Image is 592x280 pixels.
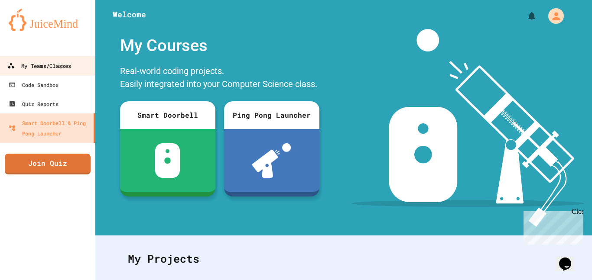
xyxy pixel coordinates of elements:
[7,61,71,71] div: My Teams/Classes
[116,62,324,95] div: Real-world coding projects. Easily integrated into your Computer Science class.
[511,9,539,23] div: My Notifications
[224,101,319,129] div: Ping Pong Launcher
[9,9,87,31] img: logo-orange.svg
[351,29,584,227] img: banner-image-my-projects.png
[120,101,215,129] div: Smart Doorbell
[155,143,180,178] img: sdb-white.svg
[520,208,583,245] iframe: chat widget
[9,118,90,138] div: Smart Doorbell & Ping Pong Launcher
[119,242,568,276] div: My Projects
[556,245,583,271] iframe: chat widget
[116,29,324,62] div: My Courses
[3,3,60,55] div: Chat with us now!Close
[9,80,59,90] div: Code Sandbox
[9,99,59,109] div: Quiz Reports
[539,6,566,26] div: My Account
[252,143,291,178] img: ppl-with-ball.png
[5,154,91,174] a: Join Quiz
